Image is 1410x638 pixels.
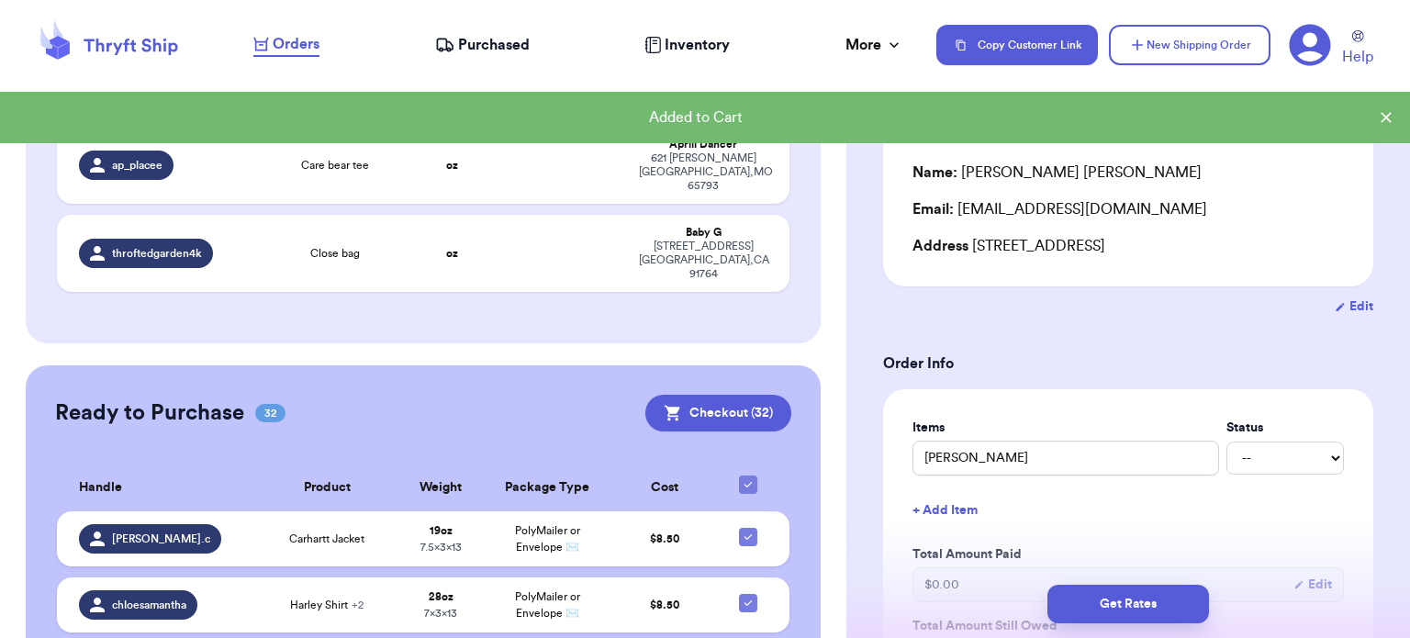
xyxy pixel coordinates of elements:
strong: 19 oz [430,525,453,536]
span: Address [912,239,968,253]
button: Checkout (32) [645,395,791,431]
div: Baby G [639,226,767,240]
span: Orders [273,33,319,55]
span: throftedgarden4k [112,246,202,261]
span: Handle [79,478,122,498]
span: 32 [255,404,285,422]
h2: Ready to Purchase [55,398,244,428]
span: Help [1342,46,1373,68]
button: Copy Customer Link [936,25,1098,65]
div: [STREET_ADDRESS] [GEOGRAPHIC_DATA] , CA 91764 [639,240,767,281]
span: PolyMailer or Envelope ✉️ [515,525,580,553]
div: [STREET_ADDRESS] [912,235,1344,257]
span: [PERSON_NAME].c [112,532,210,546]
a: Purchased [435,34,530,56]
span: $ 8.50 [650,599,679,610]
span: Email: [912,202,954,217]
span: 7 x 3 x 13 [424,608,457,619]
span: Purchased [458,34,530,56]
span: Care bear tee [301,158,369,173]
strong: 28 oz [429,591,453,602]
h3: Order Info [883,353,1373,375]
span: Name: [912,165,957,180]
div: [PERSON_NAME] [PERSON_NAME] [912,162,1202,184]
span: PolyMailer or Envelope ✉️ [515,591,580,619]
span: $ 8.50 [650,533,679,544]
label: Items [912,419,1219,437]
th: Weight [398,465,484,511]
a: Inventory [644,34,730,56]
th: Package Type [484,465,612,511]
th: Cost [611,465,718,511]
span: + 2 [352,599,364,610]
span: 7.5 x 3 x 13 [420,542,462,553]
button: + Add Item [905,490,1351,531]
span: Harley Shirt [290,598,364,612]
label: Total Amount Paid [912,545,1344,564]
button: Edit [1335,297,1373,316]
div: [EMAIL_ADDRESS][DOMAIN_NAME] [912,198,1344,220]
div: 621 [PERSON_NAME] [GEOGRAPHIC_DATA] , MO 65793 [639,151,767,193]
strong: oz [446,248,458,259]
strong: oz [446,160,458,171]
div: Added to Cart [15,106,1377,129]
th: Product [256,465,398,511]
span: chloesamantha [112,598,186,612]
div: Aprill Dancer [639,138,767,151]
button: New Shipping Order [1109,25,1270,65]
button: Get Rates [1047,585,1209,623]
a: Orders [253,33,319,57]
span: Close bag [310,246,360,261]
label: Status [1226,419,1344,437]
span: ap_placee [112,158,162,173]
a: Help [1342,30,1373,68]
div: More [845,34,903,56]
span: Carhartt Jacket [289,532,364,546]
span: Inventory [665,34,730,56]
